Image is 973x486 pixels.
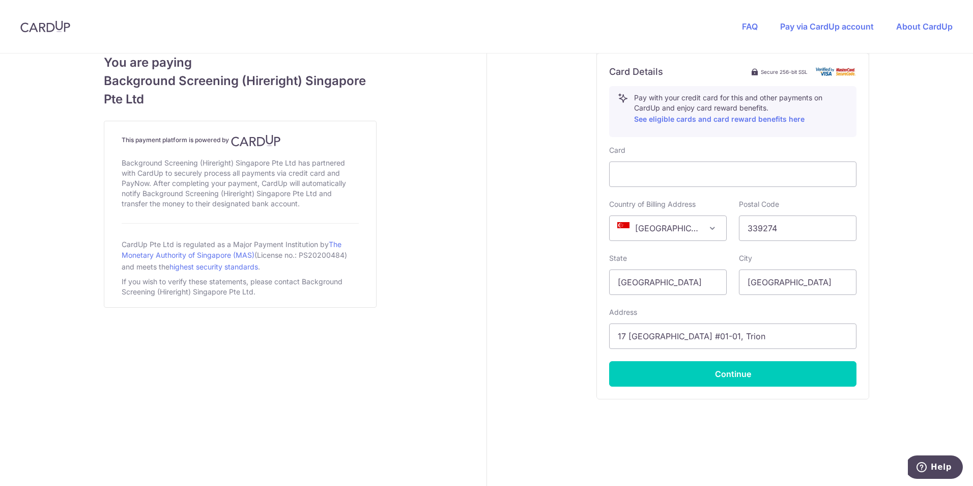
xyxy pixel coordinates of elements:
[122,134,359,147] h4: This payment platform is powered by
[780,21,874,32] a: Pay via CardUp account
[20,20,70,33] img: CardUp
[104,53,377,72] span: You are paying
[618,168,848,180] iframe: Secure card payment input frame
[761,68,808,76] span: Secure 256-bit SSL
[739,215,856,241] input: Example 123456
[896,21,953,32] a: About CardUp
[609,145,625,155] label: Card
[609,215,727,241] span: Singapore
[609,361,856,387] button: Continue
[610,216,726,240] span: Singapore
[122,275,359,299] div: If you wish to verify these statements, please contact Background Screening (Hireright) Singapore...
[122,236,359,275] div: CardUp Pte Ltd is regulated as a Major Payment Institution by (License no.: PS20200484) and meets...
[742,21,758,32] a: FAQ
[634,115,805,123] a: See eligible cards and card reward benefits here
[169,262,258,271] a: highest security standards
[609,66,663,78] h6: Card Details
[609,307,637,317] label: Address
[231,134,281,147] img: CardUp
[609,199,696,209] label: Country of Billing Address
[739,199,779,209] label: Postal Code
[104,72,377,109] span: Background Screening (Hireright) Singapore Pte Ltd
[609,253,627,263] label: State
[816,67,856,76] img: card secure
[739,253,752,263] label: City
[634,93,848,125] p: Pay with your credit card for this and other payments on CardUp and enjoy card reward benefits.
[908,455,963,481] iframe: Opens a widget where you can find more information
[122,156,359,211] div: Background Screening (Hireright) Singapore Pte Ltd has partnered with CardUp to securely process ...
